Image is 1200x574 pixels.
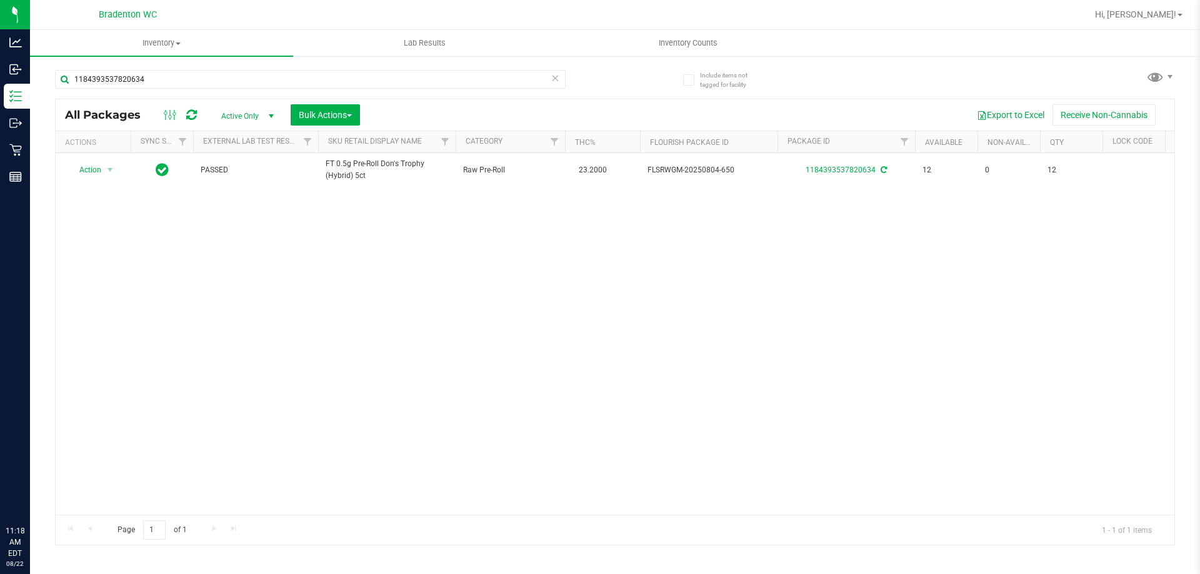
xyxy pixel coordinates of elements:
span: Page of 1 [107,520,197,540]
inline-svg: Retail [9,144,22,156]
input: 1 [143,520,166,540]
span: Bradenton WC [99,9,157,20]
a: Sku Retail Display Name [328,137,422,146]
a: External Lab Test Result [203,137,301,146]
a: Filter [435,131,456,152]
a: Filter [297,131,318,152]
a: 1184393537820634 [806,166,876,174]
a: Inventory Counts [556,30,819,56]
p: 11:18 AM EDT [6,525,24,559]
span: 1 - 1 of 1 items [1092,520,1162,539]
span: 12 [1047,164,1095,176]
span: Action [68,161,102,179]
a: Filter [544,131,565,152]
inline-svg: Inbound [9,63,22,76]
inline-svg: Outbound [9,117,22,129]
span: All Packages [65,108,153,122]
a: Flourish Package ID [650,138,729,147]
inline-svg: Reports [9,171,22,183]
div: Actions [65,138,126,147]
span: Inventory [30,37,293,49]
span: FT 0.5g Pre-Roll Don's Trophy (Hybrid) 5ct [326,158,448,182]
a: Category [466,137,502,146]
span: select [102,161,118,179]
span: 0 [985,164,1032,176]
inline-svg: Analytics [9,36,22,49]
a: Non-Available [987,138,1043,147]
span: Include items not tagged for facility [700,71,762,89]
button: Export to Excel [969,104,1052,126]
span: 23.2000 [572,161,613,179]
p: 08/22 [6,559,24,568]
a: Inventory [30,30,293,56]
span: 12 [922,164,970,176]
a: Lab Results [293,30,556,56]
span: Sync from Compliance System [879,166,887,174]
button: Receive Non-Cannabis [1052,104,1156,126]
a: Available [925,138,962,147]
span: Raw Pre-Roll [463,164,557,176]
inline-svg: Inventory [9,90,22,102]
span: Inventory Counts [642,37,734,49]
a: Filter [172,131,193,152]
span: PASSED [201,164,311,176]
span: Bulk Actions [299,110,352,120]
span: Lab Results [387,37,462,49]
span: In Sync [156,161,169,179]
span: Clear [551,70,559,86]
a: Sync Status [141,137,189,146]
button: Bulk Actions [291,104,360,126]
a: Filter [894,131,915,152]
a: Package ID [787,137,830,146]
a: THC% [575,138,596,147]
a: Qty [1050,138,1064,147]
span: FLSRWGM-20250804-650 [647,164,770,176]
iframe: Resource center [12,474,50,512]
span: Hi, [PERSON_NAME]! [1095,9,1176,19]
a: Lock Code [1112,137,1152,146]
input: Search Package ID, Item Name, SKU, Lot or Part Number... [55,70,566,89]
